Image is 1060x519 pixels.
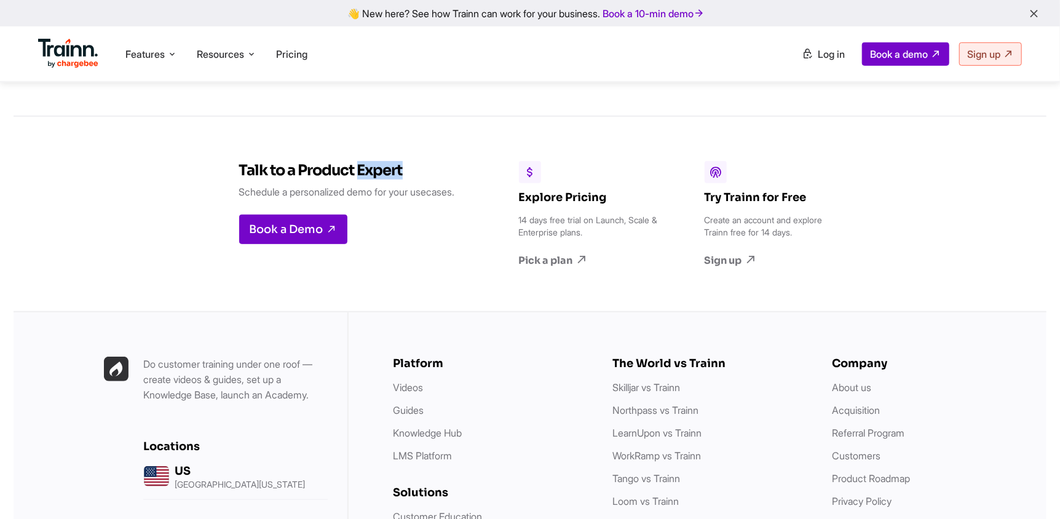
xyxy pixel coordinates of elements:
div: US [175,464,305,478]
a: About us [832,381,871,394]
p: Schedule a personalized demo for your usecases. [239,184,455,200]
p: Do customer training under one roof — create videos & guides, set up a Knowledge Base, launch an ... [143,357,328,403]
div: Platform [393,357,588,370]
a: Log in [794,43,852,65]
img: us headquarters [143,463,170,489]
a: Tango vs Trainn [612,472,680,485]
a: Product Roadmap [832,472,910,485]
div: 👋 New here? See how Trainn can work for your business. [7,7,1053,19]
p: 14 days free trial on Launch, Scale & Enterprise plans. [519,214,660,239]
div: The World vs Trainn [612,357,807,370]
a: Guides [393,404,424,416]
a: Pricing [276,48,307,60]
div: Locations [143,440,328,453]
span: Features [125,47,165,61]
a: Book a demo [862,42,949,66]
a: WorkRamp vs Trainn [612,450,701,462]
div: Company [832,357,1027,370]
img: Trainn | everything under one roof [104,357,129,381]
iframe: Chat Widget [999,460,1060,519]
p: Create an account and explore Trainn free for 14 days. [705,214,846,239]
p: [GEOGRAPHIC_DATA][US_STATE] [175,480,305,489]
a: Sign up [959,42,1022,66]
a: Book a 10-min demo [601,5,708,22]
a: Book a Demo [239,215,347,244]
h3: Try Trainn for Free [705,191,846,204]
a: Videos [393,381,423,394]
a: Northpass vs Trainn [612,404,698,416]
a: Privacy Policy [832,495,892,507]
a: LMS Platform [393,450,452,462]
img: Trainn Logo [38,39,98,68]
a: Customers [832,450,880,462]
span: Sign up [967,48,1000,60]
a: LearnUpon vs Trainn [612,427,702,439]
span: Log in [818,48,845,60]
div: Solutions [393,486,588,499]
a: Acquisition [832,404,880,416]
a: Sign up [705,253,846,267]
a: Pick a plan [519,253,660,267]
h3: Explore Pricing [519,191,660,204]
h3: Talk to a Product Expert [239,161,455,180]
a: Loom vs Trainn [612,495,679,507]
a: Skilljar vs Trainn [612,381,680,394]
a: Knowledge Hub [393,427,462,439]
span: Book a demo [870,48,928,60]
span: Resources [197,47,244,61]
a: Referral Program [832,427,904,439]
